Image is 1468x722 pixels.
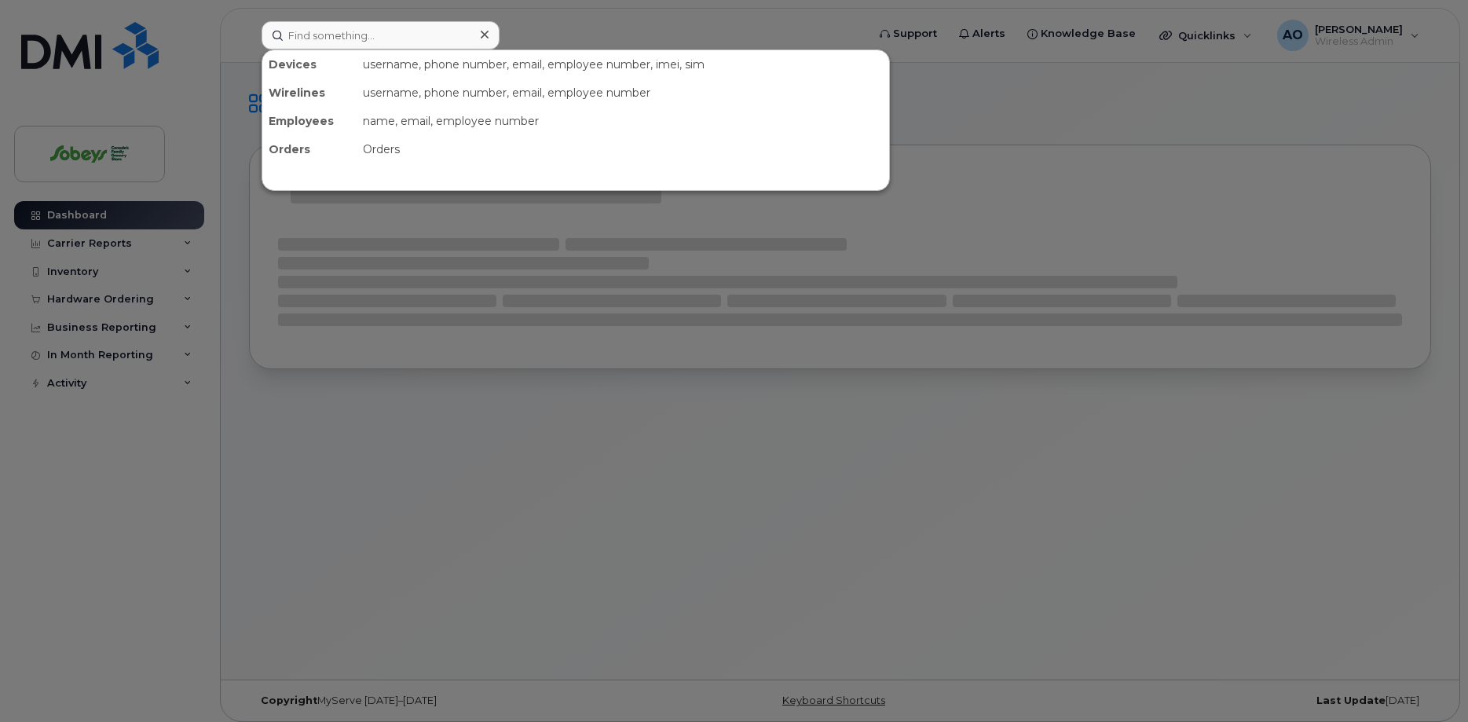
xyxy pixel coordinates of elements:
[357,79,889,107] div: username, phone number, email, employee number
[262,135,357,163] div: Orders
[262,107,357,135] div: Employees
[357,135,889,163] div: Orders
[357,50,889,79] div: username, phone number, email, employee number, imei, sim
[357,107,889,135] div: name, email, employee number
[262,50,357,79] div: Devices
[262,79,357,107] div: Wirelines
